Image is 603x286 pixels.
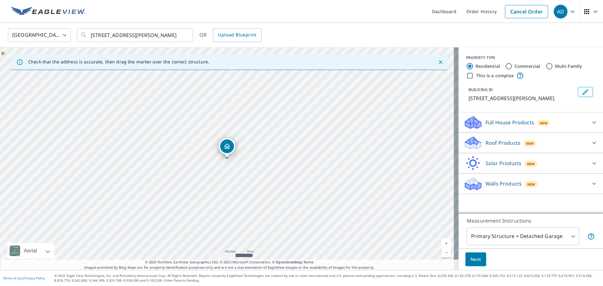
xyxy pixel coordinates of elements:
[22,243,39,259] div: Aerial
[303,260,314,264] a: Terms
[218,31,256,39] span: Upload Blueprint
[469,87,493,92] p: BUILDING ID
[476,73,514,79] label: This is a complex
[213,28,261,42] a: Upload Blueprint
[526,141,534,146] span: New
[11,7,85,16] img: EV Logo
[276,260,302,264] a: OpenStreetMap
[3,276,23,280] a: Terms of Use
[467,217,595,224] p: Measurement Instructions
[486,159,521,167] p: Solar Products
[219,138,235,158] div: Dropped pin, building 1, Residential property, 56 Kathleen Ct Wayne, NJ 07470
[587,233,595,240] span: Your report will include the primary structure and a detached garage if one exists.
[8,26,71,44] div: [GEOGRAPHIC_DATA]
[475,63,500,69] label: Residential
[145,260,314,265] span: © 2025 TomTom, Earthstar Geographics SIO, © 2025 Microsoft Corporation, ©
[437,58,445,66] button: Close
[54,273,600,283] p: © 2025 Eagle View Technologies, Inc. and Pictometry International Corp. All Rights Reserved. Repo...
[469,94,575,102] p: [STREET_ADDRESS][PERSON_NAME]
[578,87,593,97] button: Edit building 1
[442,239,451,248] a: Current Level 17, Zoom In
[527,182,535,187] span: New
[464,156,598,171] div: Solar ProductsNew
[8,243,54,259] div: Aerial
[199,28,262,42] div: OR
[465,252,486,267] button: Next
[555,63,582,69] label: Multi-Family
[505,5,548,18] a: Cancel Order
[466,55,595,61] div: PROPERTY TYPE
[464,135,598,150] div: Roof ProductsNew
[554,5,568,19] div: AD
[3,276,45,280] p: |
[470,256,481,263] span: Next
[486,139,520,147] p: Roof Products
[464,176,598,191] div: Walls ProductsNew
[24,276,45,280] a: Privacy Policy
[527,161,535,166] span: New
[467,228,579,245] div: Primary Structure + Detached Garage
[486,119,534,126] p: Full House Products
[486,180,522,187] p: Walls Products
[540,121,548,126] span: New
[514,63,541,69] label: Commercial
[91,26,180,44] input: Search by address or latitude-longitude
[442,248,451,257] a: Current Level 17, Zoom Out
[464,115,598,130] div: Full House ProductsNew
[28,59,209,65] p: Check that the address is accurate, then drag the marker over the correct structure.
